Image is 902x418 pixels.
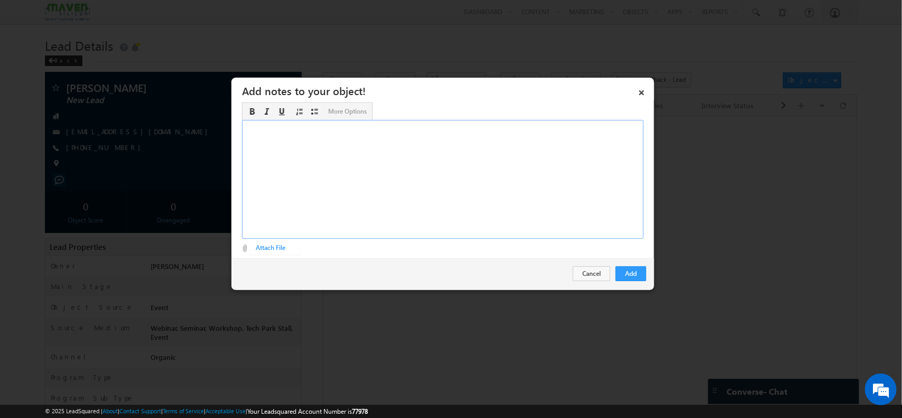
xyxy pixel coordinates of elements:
[275,106,288,117] a: Underline
[55,55,178,69] div: Chat with us now
[326,106,369,117] a: More Options
[352,407,368,415] span: 77978
[328,107,367,116] span: More Options
[173,5,199,31] div: Minimize live chat window
[206,407,246,414] a: Acceptable Use
[144,326,192,340] em: Start Chat
[293,106,306,117] a: Insert/Remove Numbered List
[45,406,368,416] span: © 2025 LeadSquared | | | | |
[119,407,161,414] a: Contact Support
[103,407,118,414] a: About
[308,106,321,117] a: Insert/Remove Bulleted List
[14,98,193,317] textarea: Type your message and hit 'Enter'
[616,266,646,281] button: Add
[573,266,610,281] button: Cancel
[246,106,258,117] a: Bold
[261,106,273,117] a: Italic
[18,55,44,69] img: d_60004797649_company_0_60004797649
[163,407,204,414] a: Terms of Service
[247,407,368,415] span: Your Leadsquared Account Number is
[242,81,650,100] h3: Add notes to your object!
[242,108,644,117] label: Description
[633,81,650,100] a: ×
[242,120,644,239] div: Rich Text Editor, Description-inline-editor-div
